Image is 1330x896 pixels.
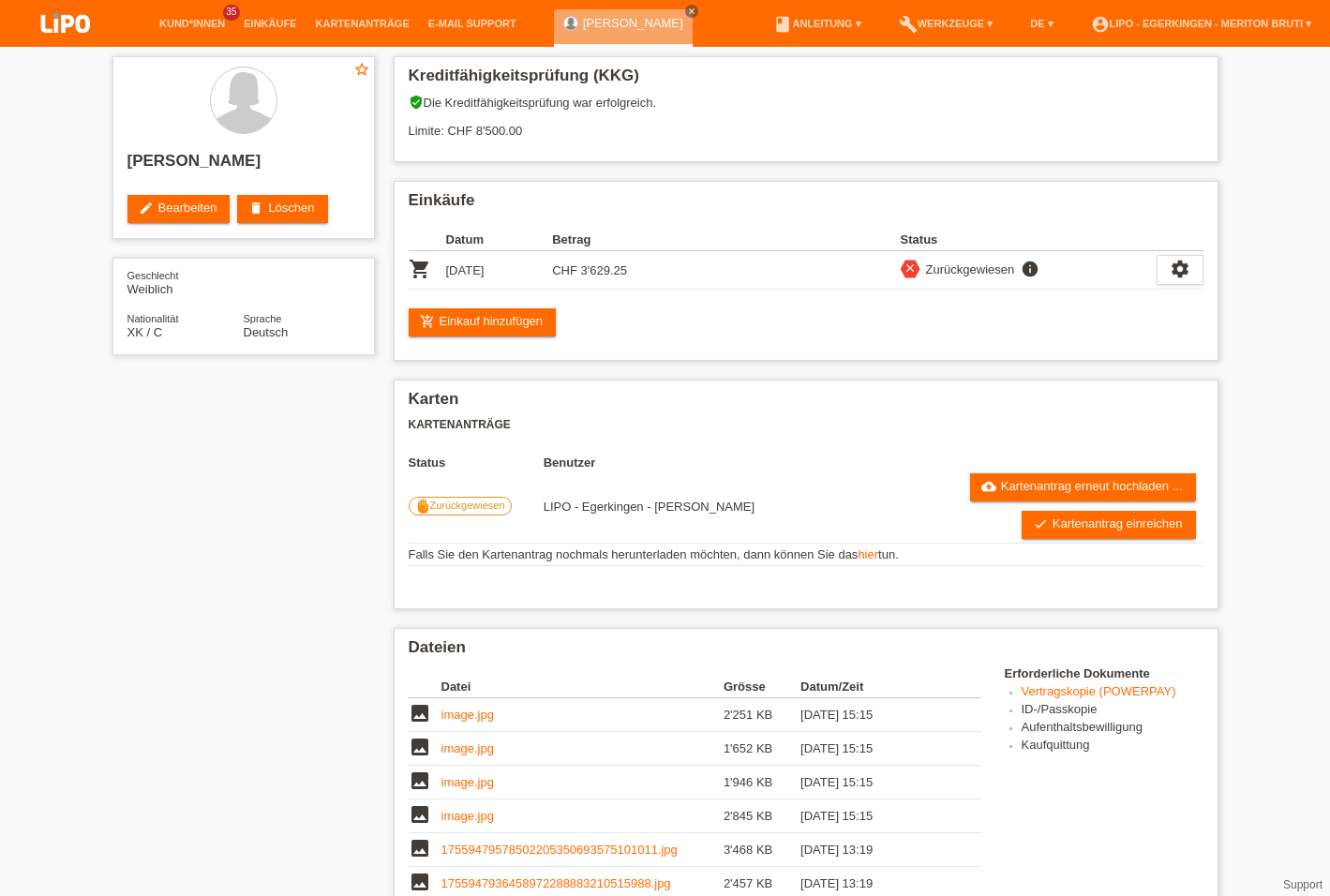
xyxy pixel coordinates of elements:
[889,18,1003,29] a: buildWerkzeuge ▾
[773,15,792,34] i: book
[409,191,1203,219] h2: Einkäufe
[552,251,659,290] td: CHF 3'629.25
[127,270,179,281] span: Geschlecht
[544,500,755,514] span: 23.08.2025
[1022,684,1176,698] a: Vertragskopie (POWERPAY)
[409,638,1203,666] h2: Dateien
[583,16,683,30] a: [PERSON_NAME]
[19,38,112,52] a: LIPO pay
[306,18,419,29] a: Kartenanträge
[127,195,231,223] a: editBearbeiten
[409,308,557,336] a: add_shopping_cartEinkauf hinzufügen
[420,314,435,329] i: add_shopping_cart
[858,547,878,561] a: hier
[223,5,240,21] span: 35
[446,251,553,290] td: [DATE]
[1022,720,1203,738] li: Aufenthaltsbewilligung
[1170,259,1190,279] i: settings
[1022,511,1196,539] a: checkKartenantrag einreichen
[1022,738,1203,755] li: Kaufquittung
[409,455,544,470] th: Status
[687,7,696,16] i: close
[1283,878,1323,891] a: Support
[127,152,360,180] h2: [PERSON_NAME]
[724,698,800,732] td: 2'251 KB
[1022,702,1203,720] li: ID-/Passkopie
[234,18,306,29] a: Einkäufe
[415,499,430,514] i: front_hand
[139,201,154,216] i: edit
[244,313,282,324] span: Sprache
[409,95,1203,152] div: Die Kreditfähigkeitsprüfung war erfolgreich. Limite: CHF 8'500.00
[441,775,494,789] a: image.jpg
[244,325,289,339] span: Deutsch
[150,18,234,29] a: Kund*innen
[724,799,800,833] td: 2'845 KB
[409,390,1203,418] h2: Karten
[409,418,1203,432] h3: Kartenanträge
[901,229,1157,251] th: Status
[248,201,263,216] i: delete
[724,676,800,698] th: Grösse
[409,871,431,893] i: image
[724,766,800,799] td: 1'946 KB
[441,843,678,857] a: 17559479578502205350693575101011.jpg
[800,676,954,698] th: Datum/Zeit
[1033,516,1048,531] i: check
[409,67,1203,95] h2: Kreditfähigkeitsprüfung (KKG)
[353,61,370,81] a: star_border
[724,833,800,867] td: 3'468 KB
[800,833,954,867] td: [DATE] 13:19
[1091,15,1110,34] i: account_circle
[353,61,370,78] i: star_border
[441,708,494,722] a: image.jpg
[409,837,431,859] i: image
[970,473,1196,501] a: cloud_uploadKartenantrag erneut hochladen ...
[127,313,179,324] span: Nationalität
[409,258,431,280] i: POSP00026551
[441,741,494,755] a: image.jpg
[127,325,163,339] span: Kosovo / C / 21.07.2002
[409,769,431,792] i: image
[800,766,954,799] td: [DATE] 15:15
[800,698,954,732] td: [DATE] 15:15
[409,544,1203,566] td: Falls Sie den Kartenantrag nochmals herunterladen möchten, dann können Sie das tun.
[764,18,870,29] a: bookAnleitung ▾
[981,479,996,494] i: cloud_upload
[441,676,724,698] th: Datei
[409,803,431,826] i: image
[1082,18,1321,29] a: account_circleLIPO - Egerkingen - Meriton Bruti ▾
[724,732,800,766] td: 1'652 KB
[430,500,505,511] span: Zurückgewiesen
[419,18,526,29] a: E-Mail Support
[409,736,431,758] i: image
[409,95,424,110] i: verified_user
[552,229,659,251] th: Betrag
[685,5,698,18] a: close
[899,15,918,34] i: build
[441,809,494,823] a: image.jpg
[904,261,917,275] i: close
[441,876,671,890] a: 1755947936458972288883210515988.jpg
[446,229,553,251] th: Datum
[800,732,954,766] td: [DATE] 15:15
[920,260,1015,279] div: Zurückgewiesen
[800,799,954,833] td: [DATE] 15:15
[237,195,327,223] a: deleteLöschen
[1021,18,1062,29] a: DE ▾
[1019,260,1041,278] i: info
[544,455,861,470] th: Benutzer
[1005,666,1203,680] h4: Erforderliche Dokumente
[409,702,431,724] i: image
[127,268,244,296] div: Weiblich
